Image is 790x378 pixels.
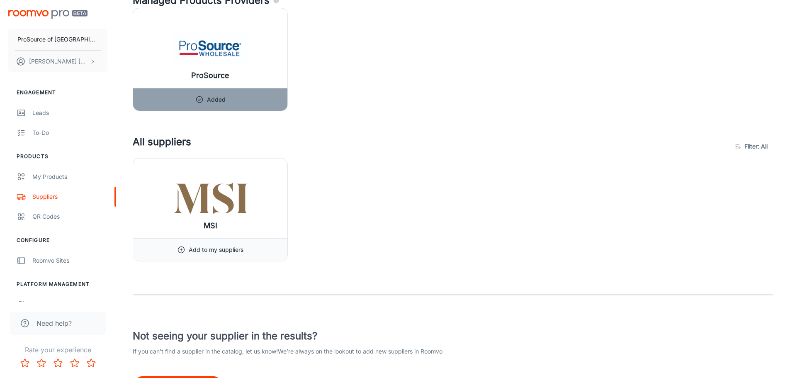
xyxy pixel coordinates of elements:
h4: Not seeing your supplier in the results? [133,329,453,344]
div: To-do [32,128,107,137]
p: ProSource of [GEOGRAPHIC_DATA] [17,35,98,44]
span: : All [758,141,768,151]
h4: All suppliers [133,134,730,158]
button: Rate 5 star [83,355,100,371]
div: Roomvo Sites [32,256,107,265]
span: Filter [744,141,768,151]
h6: ProSource [191,70,229,81]
span: Need help? [36,318,72,328]
button: Rate 2 star [33,355,50,371]
div: QR Codes [32,212,107,221]
button: Rate 4 star [66,355,83,371]
p: Add to my suppliers [189,245,243,254]
img: ProSource [173,32,248,65]
div: Suppliers [32,192,107,201]
button: ProSource of [GEOGRAPHIC_DATA] [8,29,107,50]
p: If you can’t find a supplier in the catalog, let us know! We’re always on the lookout to add new ... [133,347,453,356]
h6: MSI [204,220,217,232]
img: MSI [173,182,248,215]
img: Roomvo PRO Beta [8,10,88,19]
p: Rate your experience [7,345,109,355]
div: My Products [32,172,107,181]
p: [PERSON_NAME] [PERSON_NAME] [29,57,88,66]
button: Rate 3 star [50,355,66,371]
p: Added [207,95,226,104]
div: User Administration [32,300,107,309]
div: Leads [32,108,107,117]
button: [PERSON_NAME] [PERSON_NAME] [8,51,107,72]
button: Rate 1 star [17,355,33,371]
